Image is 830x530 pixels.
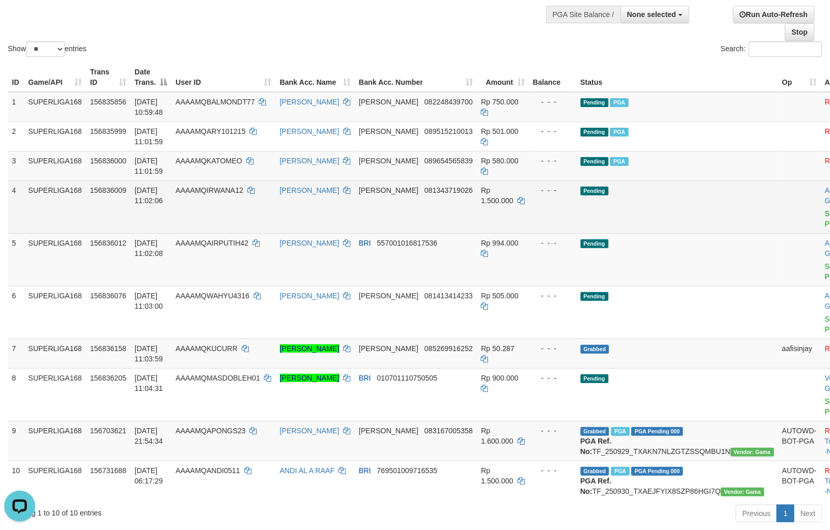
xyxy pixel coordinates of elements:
[581,427,610,436] span: Grabbed
[581,437,612,456] b: PGA Ref. No:
[359,374,371,382] span: BRI
[4,4,35,35] button: Open LiveChat chat widget
[175,98,255,106] span: AAAAMQBALMONDT77
[359,98,419,106] span: [PERSON_NAME]
[533,343,572,354] div: - - -
[90,239,126,247] span: 156836012
[631,467,683,476] span: PGA Pending
[581,98,609,107] span: Pending
[733,6,814,23] a: Run Auto-Refresh
[377,239,438,247] span: Copy 557001016817536 to clipboard
[90,374,126,382] span: 156836205
[377,374,438,382] span: Copy 010701110750505 to clipboard
[90,98,126,106] span: 156835856
[581,374,609,383] span: Pending
[8,122,24,151] td: 2
[778,461,821,501] td: AUTOWD-BOT-PGA
[90,427,126,435] span: 156703621
[778,63,821,92] th: Op: activate to sort column ascending
[359,344,419,353] span: [PERSON_NAME]
[424,127,472,135] span: Copy 089515210013 to clipboard
[280,186,339,194] a: [PERSON_NAME]
[359,157,419,165] span: [PERSON_NAME]
[86,63,130,92] th: Trans ID: activate to sort column ascending
[280,292,339,300] a: [PERSON_NAME]
[280,239,339,247] a: [PERSON_NAME]
[280,98,339,106] a: [PERSON_NAME]
[359,427,419,435] span: [PERSON_NAME]
[424,427,472,435] span: Copy 083167005358 to clipboard
[24,151,86,180] td: SUPERLIGA168
[581,345,610,354] span: Grabbed
[424,186,472,194] span: Copy 081343719026 to clipboard
[778,339,821,368] td: aafisinjay
[611,467,629,476] span: Marked by aafromsomean
[581,157,609,166] span: Pending
[481,239,518,247] span: Rp 994.000
[424,98,472,106] span: Copy 082248439700 to clipboard
[355,63,477,92] th: Bank Acc. Number: activate to sort column ascending
[175,427,245,435] span: AAAAMQAPONGS23
[24,421,86,461] td: SUPERLIGA168
[620,6,689,23] button: None selected
[280,157,339,165] a: [PERSON_NAME]
[175,344,238,353] span: AAAAMQKUCURR
[424,292,472,300] span: Copy 081413414233 to clipboard
[529,63,576,92] th: Balance
[175,374,260,382] span: AAAAMQMASDOBLEH01
[610,98,628,107] span: Marked by aafheankoy
[481,127,518,135] span: Rp 501.000
[533,238,572,248] div: - - -
[8,461,24,501] td: 10
[359,466,371,475] span: BRI
[90,344,126,353] span: 156836158
[8,339,24,368] td: 7
[175,239,248,247] span: AAAAMQAIRPUTIH42
[175,186,243,194] span: AAAAMQIRWANA12
[135,157,163,175] span: [DATE] 11:01:59
[546,6,620,23] div: PGA Site Balance /
[135,292,163,310] span: [DATE] 11:03:00
[481,157,518,165] span: Rp 580.000
[581,292,609,301] span: Pending
[8,368,24,421] td: 8
[8,63,24,92] th: ID
[8,151,24,180] td: 3
[533,97,572,107] div: - - -
[280,374,339,382] a: [PERSON_NAME]
[276,63,355,92] th: Bank Acc. Name: activate to sort column ascending
[24,122,86,151] td: SUPERLIGA168
[135,239,163,258] span: [DATE] 11:02:08
[280,427,339,435] a: [PERSON_NAME]
[24,180,86,233] td: SUPERLIGA168
[631,427,683,436] span: PGA Pending
[175,466,240,475] span: AAAAMQANDI0511
[731,448,774,457] span: Vendor URL: https://trx31.1velocity.biz
[481,344,515,353] span: Rp 50.287
[8,421,24,461] td: 9
[24,286,86,339] td: SUPERLIGA168
[785,23,814,41] a: Stop
[90,292,126,300] span: 156836076
[581,467,610,476] span: Grabbed
[749,41,822,57] input: Search:
[721,488,764,496] span: Vendor URL: https://trx31.1velocity.biz
[481,292,518,300] span: Rp 505.000
[359,239,371,247] span: BRI
[135,466,163,485] span: [DATE] 06:17:29
[533,426,572,436] div: - - -
[359,186,419,194] span: [PERSON_NAME]
[533,185,572,195] div: - - -
[610,128,628,137] span: PGA
[135,127,163,146] span: [DATE] 11:01:59
[424,344,472,353] span: Copy 085269916252 to clipboard
[8,180,24,233] td: 4
[377,466,438,475] span: Copy 769501009716535 to clipboard
[581,239,609,248] span: Pending
[8,286,24,339] td: 6
[135,427,163,445] span: [DATE] 21:54:34
[581,477,612,495] b: PGA Ref. No:
[794,505,822,522] a: Next
[90,186,126,194] span: 156836009
[171,63,275,92] th: User ID: activate to sort column ascending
